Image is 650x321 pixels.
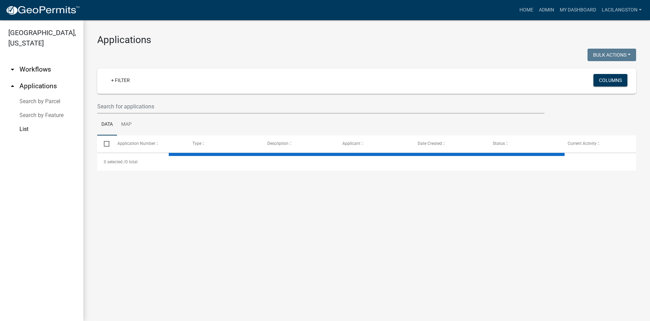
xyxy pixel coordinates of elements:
datatable-header-cell: Current Activity [561,135,636,152]
datatable-header-cell: Date Created [411,135,486,152]
span: Type [192,141,201,146]
a: Admin [536,3,557,17]
h3: Applications [97,34,636,46]
input: Search for applications [97,99,544,114]
a: + Filter [106,74,135,87]
datatable-header-cell: Type [186,135,261,152]
span: Date Created [418,141,442,146]
span: Description [267,141,289,146]
button: Bulk Actions [587,49,636,61]
span: Status [493,141,505,146]
a: LaciLangston [599,3,644,17]
a: Home [517,3,536,17]
span: Application Number [117,141,155,146]
span: 0 selected / [104,159,125,164]
i: arrow_drop_down [8,65,17,74]
span: Applicant [342,141,360,146]
a: My Dashboard [557,3,599,17]
i: arrow_drop_up [8,82,17,90]
a: Data [97,114,117,136]
datatable-header-cell: Application Number [110,135,185,152]
datatable-header-cell: Applicant [336,135,411,152]
a: Map [117,114,136,136]
div: 0 total [97,153,636,171]
datatable-header-cell: Description [261,135,336,152]
datatable-header-cell: Select [97,135,110,152]
datatable-header-cell: Status [486,135,561,152]
span: Current Activity [568,141,597,146]
button: Columns [593,74,627,87]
